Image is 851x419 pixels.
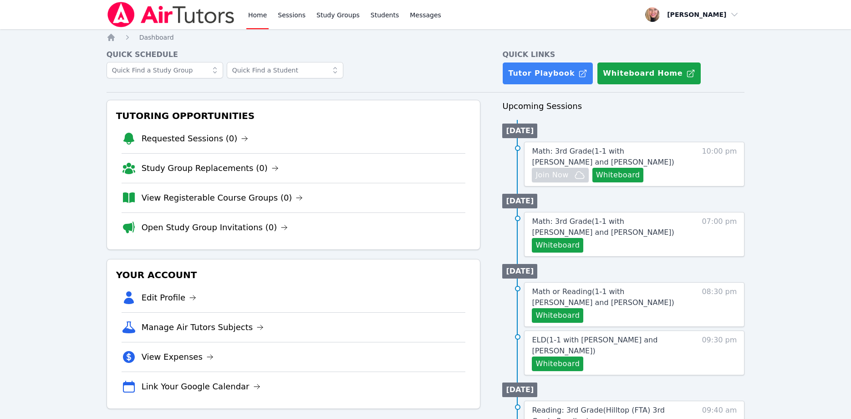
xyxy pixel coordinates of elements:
button: Whiteboard Home [597,62,701,85]
h3: Tutoring Opportunities [114,108,473,124]
span: Join Now [535,170,568,181]
span: Math: 3rd Grade ( 1-1 with [PERSON_NAME] and [PERSON_NAME] ) [532,217,674,237]
h3: Upcoming Sessions [502,100,744,113]
a: View Expenses [142,351,214,363]
input: Quick Find a Student [227,62,343,78]
span: Math or Reading ( 1-1 with [PERSON_NAME] and [PERSON_NAME] ) [532,287,674,307]
button: Whiteboard [532,357,583,371]
button: Join Now [532,168,588,182]
span: ELD ( 1-1 with [PERSON_NAME] and [PERSON_NAME] ) [532,336,657,355]
button: Whiteboard [532,308,583,323]
a: View Registerable Course Groups (0) [142,191,303,204]
input: Quick Find a Study Group [107,62,223,78]
a: Manage Air Tutors Subjects [142,321,264,334]
span: 09:30 pm [702,335,737,371]
span: Messages [410,10,441,20]
nav: Breadcrumb [107,33,745,42]
span: 10:00 pm [702,146,737,182]
a: Math or Reading(1-1 with [PERSON_NAME] and [PERSON_NAME]) [532,286,685,308]
li: [DATE] [502,383,537,397]
a: Dashboard [139,33,174,42]
a: ELD(1-1 with [PERSON_NAME] and [PERSON_NAME]) [532,335,685,357]
span: 07:00 pm [702,216,737,253]
img: Air Tutors [107,2,235,27]
span: Math: 3rd Grade ( 1-1 with [PERSON_NAME] and [PERSON_NAME] ) [532,147,674,166]
a: Tutor Playbook [502,62,593,85]
button: Whiteboard [532,238,583,253]
span: 08:30 pm [702,286,737,323]
a: Math: 3rd Grade(1-1 with [PERSON_NAME] and [PERSON_NAME]) [532,146,685,168]
a: Math: 3rd Grade(1-1 with [PERSON_NAME] and [PERSON_NAME]) [532,216,685,238]
button: Whiteboard [592,168,644,182]
li: [DATE] [502,264,537,279]
h3: Your Account [114,267,473,283]
span: Dashboard [139,34,174,41]
li: [DATE] [502,124,537,138]
a: Open Study Group Invitations (0) [142,221,288,234]
a: Link Your Google Calendar [142,380,260,393]
a: Requested Sessions (0) [142,132,249,145]
a: Study Group Replacements (0) [142,162,279,175]
h4: Quick Schedule [107,49,481,60]
h4: Quick Links [502,49,744,60]
li: [DATE] [502,194,537,208]
a: Edit Profile [142,291,197,304]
